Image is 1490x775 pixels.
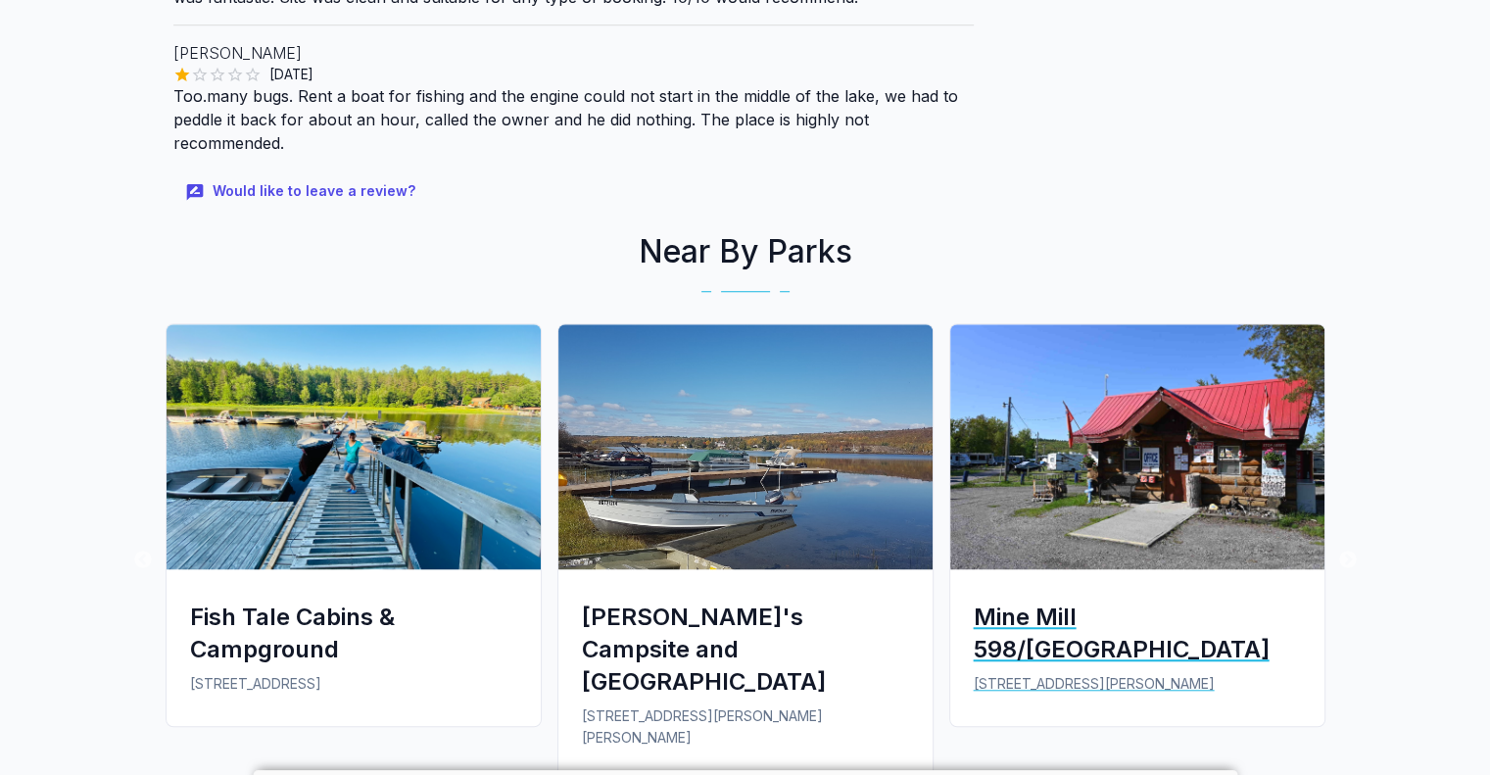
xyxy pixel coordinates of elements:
button: Would like to leave a review? [173,170,431,213]
p: [PERSON_NAME] [173,41,975,65]
a: Mine Mill 598/CAW CampgroundMine Mill 598/[GEOGRAPHIC_DATA][STREET_ADDRESS][PERSON_NAME] [941,323,1333,743]
img: Fish Tale Cabins & Campground [167,324,541,569]
p: [STREET_ADDRESS][PERSON_NAME] [974,673,1301,695]
div: Mine Mill 598/[GEOGRAPHIC_DATA] [974,601,1301,665]
img: Mine Mill 598/CAW Campground [950,324,1324,569]
img: Carol's Campsite and RV Park [558,324,933,569]
a: Fish Tale Cabins & CampgroundFish Tale Cabins & Campground[STREET_ADDRESS] [158,323,550,743]
div: Fish Tale Cabins & Campground [190,601,517,665]
button: Previous [133,551,153,570]
p: [STREET_ADDRESS] [190,673,517,695]
div: [PERSON_NAME]'s Campsite and [GEOGRAPHIC_DATA] [582,601,909,698]
p: Too.many bugs. Rent a boat for fishing and the engine could not start in the middle of the lake, ... [173,84,975,155]
button: Next [1338,551,1358,570]
h2: Near By Parks [158,228,1333,275]
span: [DATE] [262,65,321,84]
p: [STREET_ADDRESS][PERSON_NAME][PERSON_NAME] [582,705,909,749]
